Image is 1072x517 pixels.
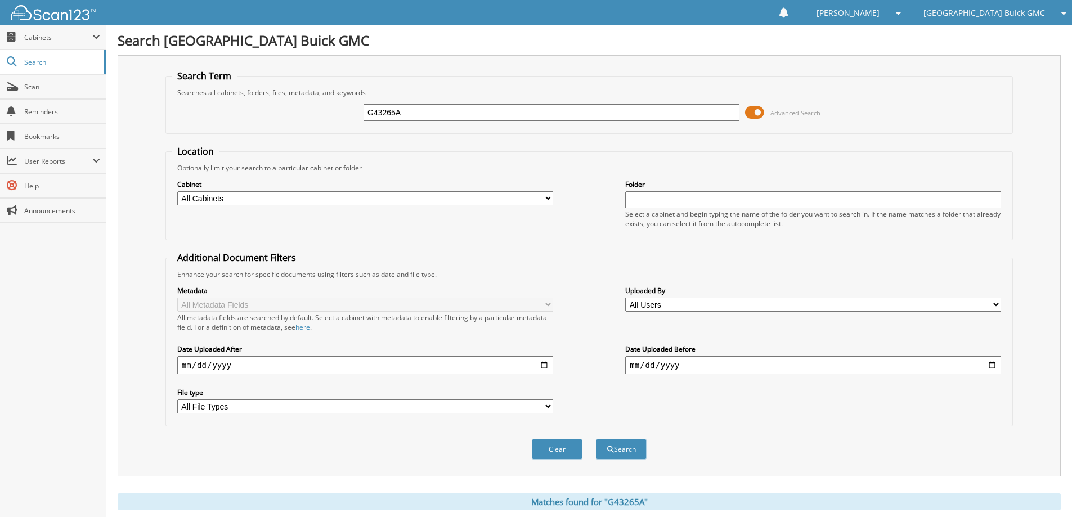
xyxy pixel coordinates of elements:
[24,206,100,215] span: Announcements
[172,163,1007,173] div: Optionally limit your search to a particular cabinet or folder
[118,31,1061,50] h1: Search [GEOGRAPHIC_DATA] Buick GMC
[172,269,1007,279] div: Enhance your search for specific documents using filters such as date and file type.
[177,356,553,374] input: start
[24,82,100,92] span: Scan
[295,322,310,332] a: here
[177,286,553,295] label: Metadata
[11,5,96,20] img: scan123-logo-white.svg
[24,156,92,166] span: User Reports
[118,493,1061,510] div: Matches found for "G43265A"
[172,70,237,82] legend: Search Term
[625,356,1001,374] input: end
[177,313,553,332] div: All metadata fields are searched by default. Select a cabinet with metadata to enable filtering b...
[1016,463,1072,517] iframe: Chat Widget
[177,344,553,354] label: Date Uploaded After
[177,388,553,397] label: File type
[923,10,1045,16] span: [GEOGRAPHIC_DATA] Buick GMC
[24,107,100,116] span: Reminders
[24,57,98,67] span: Search
[172,145,219,158] legend: Location
[625,344,1001,354] label: Date Uploaded Before
[172,88,1007,97] div: Searches all cabinets, folders, files, metadata, and keywords
[24,181,100,191] span: Help
[625,209,1001,228] div: Select a cabinet and begin typing the name of the folder you want to search in. If the name match...
[817,10,880,16] span: [PERSON_NAME]
[24,132,100,141] span: Bookmarks
[625,179,1001,189] label: Folder
[770,109,820,117] span: Advanced Search
[532,439,582,460] button: Clear
[177,179,553,189] label: Cabinet
[172,251,302,264] legend: Additional Document Filters
[596,439,647,460] button: Search
[24,33,92,42] span: Cabinets
[625,286,1001,295] label: Uploaded By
